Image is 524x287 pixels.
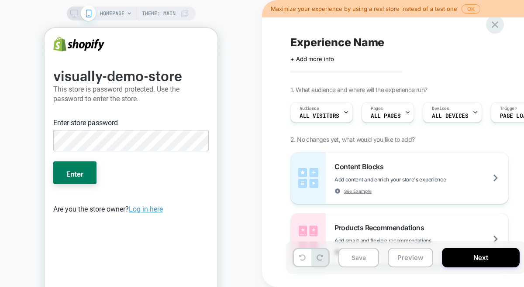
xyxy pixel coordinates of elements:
span: See Example [344,188,372,194]
span: HOMEPAGE [100,7,124,20]
span: 1. What audience and where will the experience run? [290,86,427,93]
p: This store is password protected. Use the password to enter the store. [9,57,164,76]
span: Products Recommendations [334,223,428,232]
label: Enter store password [9,90,73,100]
span: Experience Name [290,36,384,49]
span: Add smart and flexible recommendations [334,237,475,244]
span: 2. No changes yet, what would you like to add? [290,136,414,143]
span: Pages [371,106,383,112]
button: Preview [388,248,433,267]
button: Next [442,248,520,267]
span: Content Blocks [334,162,388,171]
button: Save [338,248,379,267]
span: Add content and enrich your store's experience [334,176,490,183]
span: + Add more info [290,55,334,62]
span: Theme: MAIN [142,7,176,20]
span: ALL PAGES [371,113,400,119]
span: Trigger [500,106,517,112]
span: Audience [300,106,319,112]
span: ALL DEVICES [432,113,468,119]
span: Devices [432,106,449,112]
span: All Visitors [300,113,339,119]
span: Are you the store owner? [9,177,118,185]
a: Log in here [84,177,118,185]
button: Enter [9,133,52,156]
button: OK [462,4,480,14]
b: visually-demo-store [9,35,138,57]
